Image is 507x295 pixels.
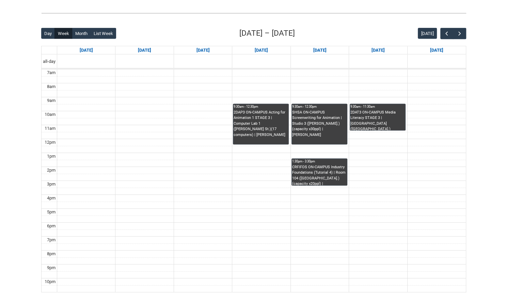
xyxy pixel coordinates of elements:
[43,139,57,146] div: 12pm
[440,28,453,39] button: Previous Week
[46,97,57,104] div: 9am
[239,28,295,39] h2: [DATE] – [DATE]
[350,104,405,109] div: 9:30am - 11:30am
[46,250,57,257] div: 8pm
[195,46,211,54] a: Go to September 16, 2025
[41,28,55,39] button: Day
[46,167,57,174] div: 2pm
[312,46,328,54] a: Go to September 18, 2025
[453,28,466,39] button: Next Week
[54,28,72,39] button: Week
[292,104,347,109] div: 9:30am - 12:30pm
[46,223,57,229] div: 6pm
[46,209,57,215] div: 5pm
[292,164,347,186] div: CRFIFOS ON-CAMPUS Industry Foundations (Tutorial 4) | Room 104 ([GEOGRAPHIC_DATA].) (capacity x20...
[46,153,57,160] div: 1pm
[43,111,57,118] div: 10am
[46,264,57,271] div: 9pm
[292,159,347,164] div: 1:30pm - 3:30pm
[253,46,269,54] a: Go to September 17, 2025
[46,69,57,76] div: 7am
[78,46,94,54] a: Go to September 14, 2025
[350,110,405,131] div: 2DAT3 ON-CAMPUS Media Literacy STAGE 3 | [GEOGRAPHIC_DATA] ([GEOGRAPHIC_DATA].) (capacity x30ppl)...
[43,125,57,132] div: 11am
[72,28,91,39] button: Month
[46,237,57,243] div: 7pm
[234,104,288,109] div: 9:30am - 12:30pm
[234,110,288,138] div: 2DAP3 ON-CAMPUS Acting for Animation 1 STAGE 3 | Computer Lab 1 ([PERSON_NAME] St.)(17 computers)...
[137,46,153,54] a: Go to September 15, 2025
[42,58,57,65] span: all-day
[41,10,466,17] img: REDU_GREY_LINE
[90,28,116,39] button: List Week
[418,28,437,39] button: [DATE]
[429,46,445,54] a: Go to September 20, 2025
[43,278,57,285] div: 10pm
[370,46,386,54] a: Go to September 19, 2025
[46,83,57,90] div: 8am
[46,195,57,202] div: 4pm
[46,181,57,188] div: 3pm
[292,110,347,138] div: SHSA ON-CAMPUS Screenwriting for Animation | Studio 3 ([PERSON_NAME].) (capacity x30ppl) | [PERSO...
